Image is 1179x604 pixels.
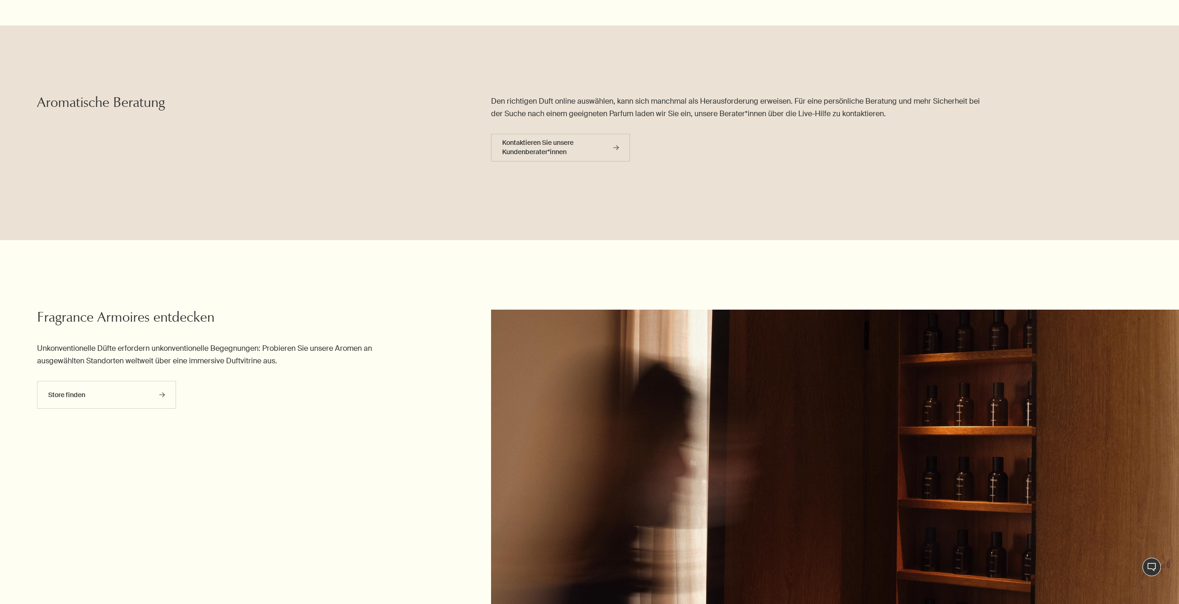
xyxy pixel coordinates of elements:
a: Store finden [37,381,176,409]
p: Den richtigen Duft online auswählen, kann sich manchmal als Herausforderung erweisen. Für eine pe... [491,95,982,120]
a: Kontaktieren Sie unsere Kundenberater*innen [491,134,630,162]
h2: Fragrance Armoires entdecken [37,310,393,328]
button: Live-Support Chat [1142,558,1161,576]
p: Unkonventionelle Düfte erfordern unkonventionelle Begegnungen: Probieren Sie unsere Aromen an aus... [37,342,393,367]
h2: Aromatische Beratung [37,95,393,113]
